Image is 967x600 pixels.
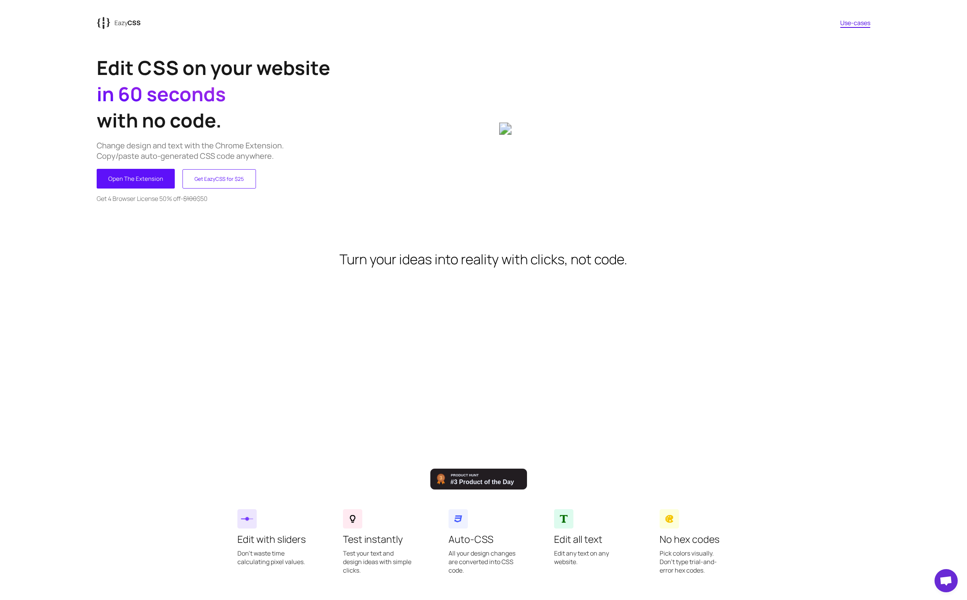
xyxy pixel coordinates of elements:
h3: Edit all text [554,532,624,546]
span: Get 4 Browser License 50% off [97,194,181,203]
p: Edit any text on any website. [554,549,624,574]
button: Open The Extension [97,169,175,189]
h3: Auto-CSS [449,532,518,546]
button: Get EazyCSS for $25 [182,169,256,189]
h3: Edit with sliders [237,532,307,546]
tspan: { [97,16,102,28]
img: 6b047dab-316a-43c3-9607-f359b430237e_aasl3q.gif [499,122,870,135]
div: Chat öffnen [935,569,958,592]
tspan: { [105,17,111,29]
p: Pick colors visually. Don't type trial-and-error hex codes. [660,549,730,582]
p: All your design changes are converted into CSS code. [449,549,518,582]
h3: Test instantly [343,532,413,546]
img: EazyCSS - No code CSS editor for any website. | Product Hunt Embed [430,469,527,490]
h2: Turn your ideas into reality with clicks, not code. [339,250,627,269]
span: in 60 seconds [97,81,226,107]
a: Use-cases [840,19,870,27]
p: - $50 [97,194,483,203]
p: Test your text and design ideas with simple clicks. [343,549,413,582]
p: Don't waste time calculating pixel values. [237,549,307,574]
h1: Edit CSS on your website with no code. [97,54,483,133]
a: {{EazyCSS [97,14,141,31]
p: Eazy [114,19,141,27]
p: Change design and text with the Chrome Extension. Copy/paste auto-generated CSS code anywhere. [97,140,483,161]
h3: No hex codes [660,532,730,546]
span: CSS [128,19,141,27]
strike: $100 [183,194,197,203]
